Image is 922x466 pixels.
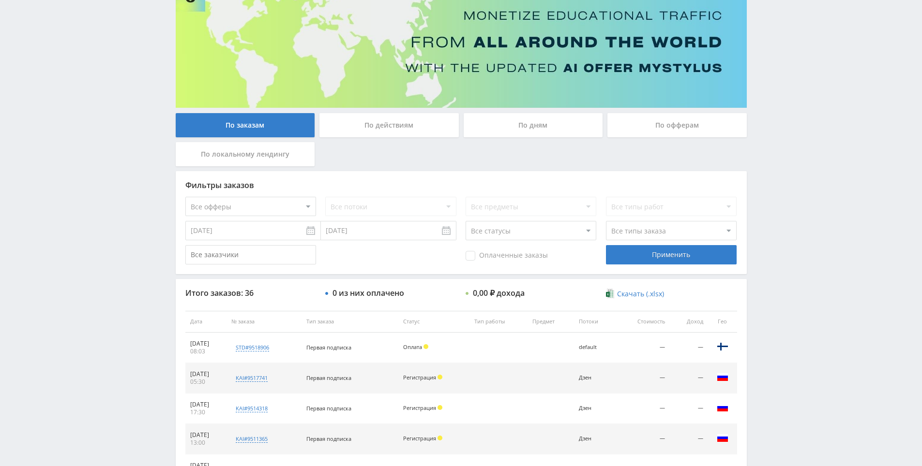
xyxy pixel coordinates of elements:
[607,113,747,137] div: По офферам
[464,113,603,137] div: По дням
[606,289,664,299] a: Скачать (.xlsx)
[528,311,574,333] th: Предмет
[579,344,611,350] div: default
[579,405,611,411] div: Дзен
[423,344,428,349] span: Холд
[403,435,436,442] span: Регистрация
[616,363,670,393] td: —
[574,311,616,333] th: Потоки
[616,311,670,333] th: Стоимость
[398,311,469,333] th: Статус
[579,436,611,442] div: Дзен
[403,374,436,381] span: Регистрация
[670,333,708,363] td: —
[236,344,269,351] div: std#9518906
[302,311,398,333] th: Тип заказа
[185,289,316,297] div: Итого заказов: 36
[616,393,670,424] td: —
[190,401,222,408] div: [DATE]
[438,375,442,379] span: Холд
[333,289,404,297] div: 0 из них оплачено
[670,311,708,333] th: Доход
[190,348,222,355] div: 08:03
[185,245,316,264] input: Все заказчики
[708,311,737,333] th: Гео
[717,432,728,444] img: rus.png
[190,340,222,348] div: [DATE]
[438,436,442,440] span: Холд
[190,431,222,439] div: [DATE]
[616,333,670,363] td: —
[403,404,436,411] span: Регистрация
[469,311,528,333] th: Тип работы
[236,435,268,443] div: kai#9511365
[306,435,351,442] span: Первая подписка
[306,344,351,351] span: Первая подписка
[717,402,728,413] img: rus.png
[227,311,302,333] th: № заказа
[466,251,548,261] span: Оплаченные заказы
[670,393,708,424] td: —
[190,408,222,416] div: 17:30
[606,245,737,264] div: Применить
[306,405,351,412] span: Первая подписка
[670,363,708,393] td: —
[185,311,227,333] th: Дата
[185,181,737,189] div: Фильтры заказов
[438,405,442,410] span: Холд
[717,371,728,383] img: rus.png
[306,374,351,381] span: Первая подписка
[403,343,422,350] span: Оплата
[606,289,614,298] img: xlsx
[176,142,315,166] div: По локальному лендингу
[176,113,315,137] div: По заказам
[190,378,222,386] div: 05:30
[190,439,222,447] div: 13:00
[617,290,664,298] span: Скачать (.xlsx)
[190,370,222,378] div: [DATE]
[319,113,459,137] div: По действиям
[717,341,728,352] img: fin.png
[236,405,268,412] div: kai#9514318
[616,424,670,454] td: —
[579,375,611,381] div: Дзен
[473,289,525,297] div: 0,00 ₽ дохода
[236,374,268,382] div: kai#9517741
[670,424,708,454] td: —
